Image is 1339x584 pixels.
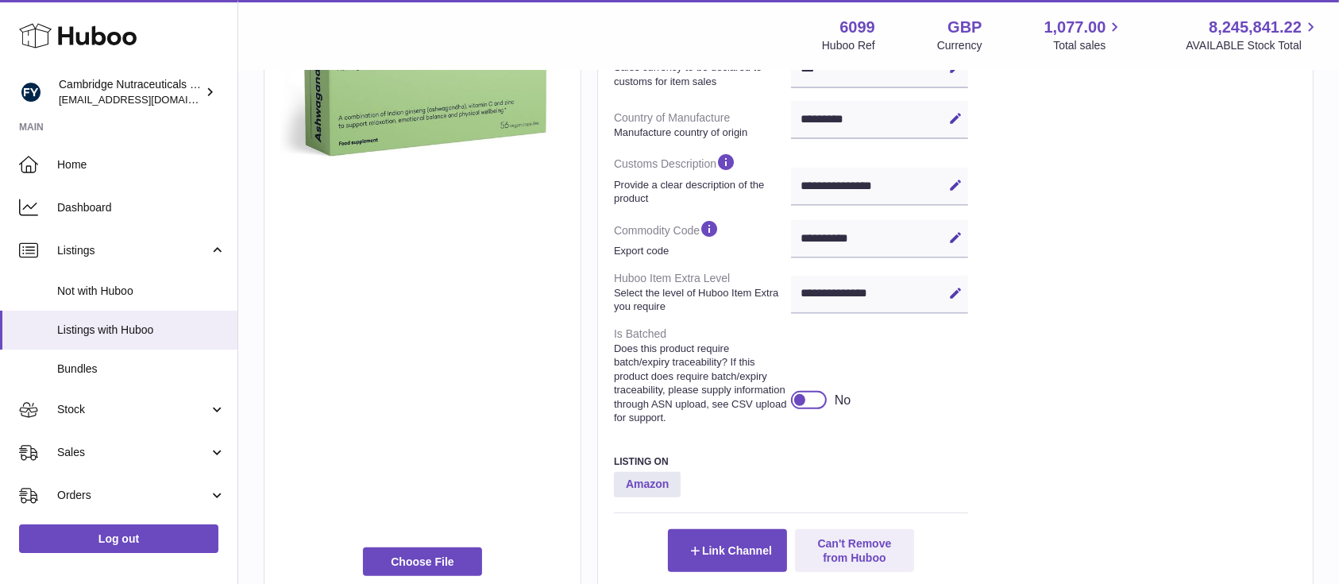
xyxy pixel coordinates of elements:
[614,178,787,206] strong: Provide a clear description of the product
[614,244,787,258] strong: Export code
[614,104,791,145] dt: Country of Manufacture
[19,80,43,104] img: internalAdmin-6099@internal.huboo.com
[614,286,787,314] strong: Select the level of Huboo Item Extra you require
[795,529,914,572] button: Can't Remove from Huboo
[1186,38,1320,53] span: AVAILABLE Stock Total
[57,157,226,172] span: Home
[57,362,226,377] span: Bundles
[1044,17,1125,53] a: 1,077.00 Total sales
[57,323,226,338] span: Listings with Huboo
[614,342,787,425] strong: Does this product require batch/expiry traceability? If this product does require batch/expiry tr...
[1044,17,1106,38] span: 1,077.00
[57,402,209,417] span: Stock
[19,524,218,553] a: Log out
[57,488,209,503] span: Orders
[59,93,233,106] span: [EMAIL_ADDRESS][DOMAIN_NAME]
[1209,17,1302,38] span: 8,245,841.22
[614,60,787,88] strong: Sales currency to be declared to customs for item sales
[614,472,681,497] strong: Amazon
[363,547,482,576] span: Choose File
[614,265,791,320] dt: Huboo Item Extra Level
[614,145,791,211] dt: Customs Description
[57,243,209,258] span: Listings
[59,77,202,107] div: Cambridge Nutraceuticals Ltd
[614,212,791,265] dt: Commodity Code
[57,445,209,460] span: Sales
[937,38,982,53] div: Currency
[614,455,968,468] h3: Listing On
[57,284,226,299] span: Not with Huboo
[668,529,787,572] button: Link Channel
[614,126,787,140] strong: Manufacture country of origin
[835,392,851,409] div: No
[1053,38,1124,53] span: Total sales
[57,200,226,215] span: Dashboard
[614,320,791,431] dt: Is Batched
[822,38,875,53] div: Huboo Ref
[1186,17,1320,53] a: 8,245,841.22 AVAILABLE Stock Total
[839,17,875,38] strong: 6099
[947,17,982,38] strong: GBP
